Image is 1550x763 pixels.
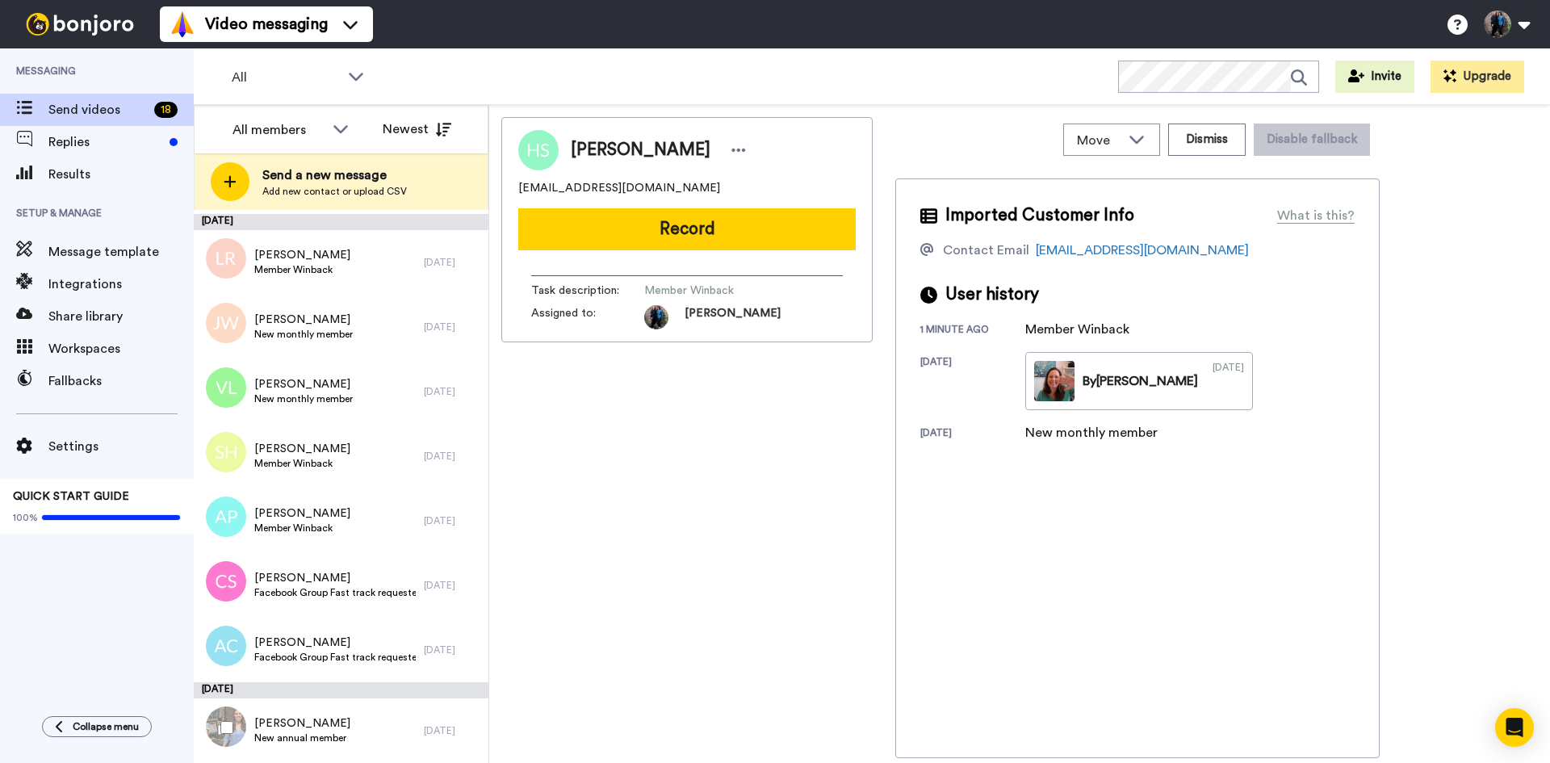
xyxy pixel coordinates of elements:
[254,732,350,744] span: New annual member
[1495,708,1534,747] div: Open Intercom Messenger
[945,283,1039,307] span: User history
[48,165,194,184] span: Results
[920,355,1025,410] div: [DATE]
[424,256,480,269] div: [DATE]
[1277,206,1355,225] div: What is this?
[254,586,416,599] span: Facebook Group Fast track requested
[206,561,246,602] img: cs.png
[194,682,488,698] div: [DATE]
[206,432,246,472] img: sh.png
[1083,371,1198,391] div: By [PERSON_NAME]
[154,102,178,118] div: 18
[232,120,325,140] div: All members
[254,651,416,664] span: Facebook Group Fast track requested
[48,371,194,391] span: Fallbacks
[254,247,350,263] span: [PERSON_NAME]
[943,241,1029,260] div: Contact Email
[42,716,152,737] button: Collapse menu
[1034,361,1075,401] img: b156a3d4-54b6-4d4e-ac2d-a0712ad3066d-thumb.jpg
[1025,423,1158,442] div: New monthly member
[48,307,194,326] span: Share library
[254,457,350,470] span: Member Winback
[254,715,350,732] span: [PERSON_NAME]
[254,522,350,535] span: Member Winback
[13,511,38,524] span: 100%
[1025,352,1253,410] a: By[PERSON_NAME][DATE]
[644,305,668,329] img: 353a6199-ef8c-443a-b8dc-3068d87c606e-1621957538.jpg
[48,275,194,294] span: Integrations
[531,305,644,329] span: Assigned to:
[206,626,246,666] img: ac.png
[945,203,1134,228] span: Imported Customer Info
[254,635,416,651] span: [PERSON_NAME]
[424,644,480,656] div: [DATE]
[571,138,710,162] span: [PERSON_NAME]
[1077,131,1121,150] span: Move
[48,242,194,262] span: Message template
[920,426,1025,442] div: [DATE]
[1168,124,1246,156] button: Dismiss
[48,339,194,358] span: Workspaces
[1254,124,1370,156] button: Disable fallback
[254,376,353,392] span: [PERSON_NAME]
[1025,320,1129,339] div: Member Winback
[205,13,328,36] span: Video messaging
[170,11,195,37] img: vm-color.svg
[254,570,416,586] span: [PERSON_NAME]
[232,68,340,87] span: All
[254,328,353,341] span: New monthly member
[48,100,148,119] span: Send videos
[424,579,480,592] div: [DATE]
[1431,61,1524,93] button: Upgrade
[424,514,480,527] div: [DATE]
[73,720,139,733] span: Collapse menu
[685,305,781,329] span: [PERSON_NAME]
[424,724,480,737] div: [DATE]
[920,323,1025,339] div: 1 minute ago
[1036,244,1249,257] a: [EMAIL_ADDRESS][DOMAIN_NAME]
[262,166,407,185] span: Send a new message
[424,385,480,398] div: [DATE]
[1213,361,1244,401] div: [DATE]
[424,450,480,463] div: [DATE]
[262,185,407,198] span: Add new contact or upload CSV
[254,312,353,328] span: [PERSON_NAME]
[254,441,350,457] span: [PERSON_NAME]
[254,505,350,522] span: [PERSON_NAME]
[518,208,856,250] button: Record
[48,437,194,456] span: Settings
[206,497,246,537] img: ap.png
[48,132,163,152] span: Replies
[254,263,350,276] span: Member Winback
[531,283,644,299] span: Task description :
[19,13,140,36] img: bj-logo-header-white.svg
[518,180,720,196] span: [EMAIL_ADDRESS][DOMAIN_NAME]
[518,130,559,170] img: Image of Heather Samet
[13,491,129,502] span: QUICK START GUIDE
[371,113,463,145] button: Newest
[1335,61,1414,93] button: Invite
[206,238,246,279] img: lr.png
[194,214,488,230] div: [DATE]
[206,367,246,408] img: vl.png
[644,283,798,299] span: Member Winback
[206,303,246,343] img: jw.png
[424,321,480,333] div: [DATE]
[254,392,353,405] span: New monthly member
